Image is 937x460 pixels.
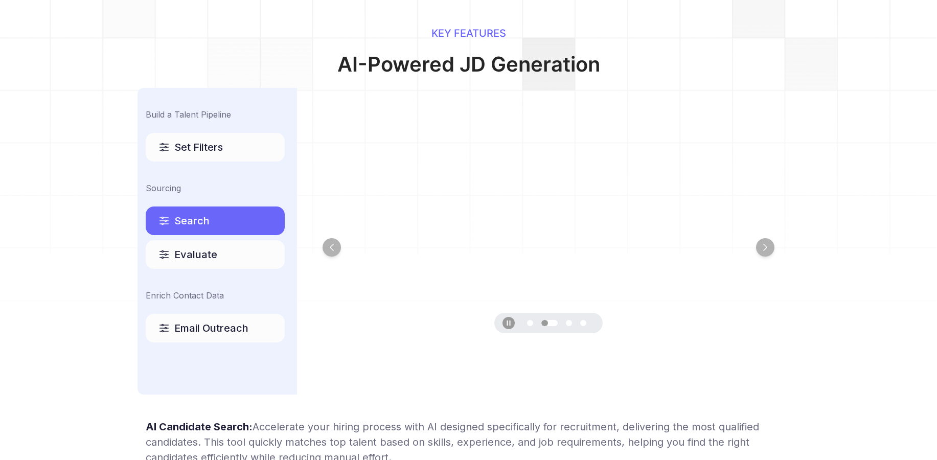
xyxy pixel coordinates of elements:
div: Build a Talent Pipeline [146,108,285,121]
span: Search [174,214,210,228]
span: Set Filters [174,140,223,154]
div: Key Features [236,26,701,41]
span: AI Candidate Search: [146,421,253,433]
span: Evaluate [174,247,217,262]
div: AI-Powered JD Generation [236,49,701,80]
div: Enrich Contact Data [146,289,285,302]
div: Sourcing [146,182,285,194]
span: Email Outreach [174,321,248,335]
